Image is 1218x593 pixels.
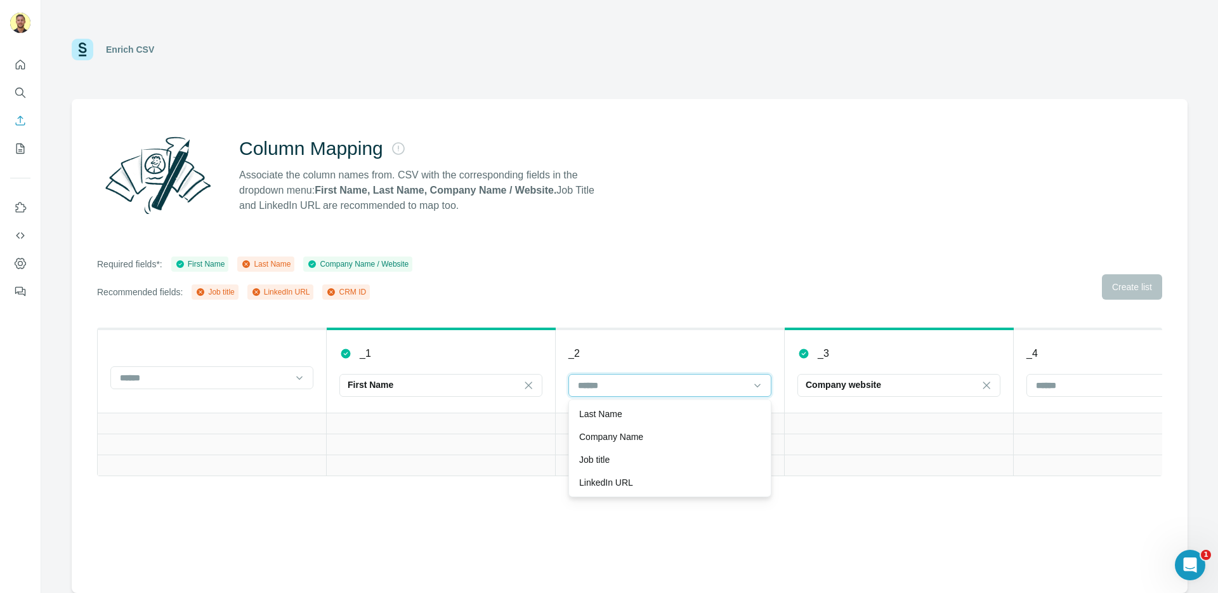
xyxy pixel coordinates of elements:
[10,224,30,247] button: Use Surfe API
[10,81,30,104] button: Search
[175,258,225,270] div: First Name
[568,346,580,361] p: _2
[239,137,383,160] h2: Column Mapping
[195,286,234,298] div: Job title
[307,258,409,270] div: Company Name / Website
[10,280,30,303] button: Feedback
[97,258,162,270] p: Required fields*:
[315,185,556,196] strong: First Name, Last Name, Company Name / Website.
[818,346,829,361] p: _3
[579,408,622,420] p: Last Name
[251,286,310,298] div: LinkedIn URL
[806,378,881,391] p: Company website
[10,109,30,132] button: Enrich CSV
[579,430,643,443] p: Company Name
[348,378,393,391] p: First Name
[72,39,93,60] img: Surfe Logo
[97,130,219,221] img: Surfe Illustration - Column Mapping
[1026,346,1038,361] p: _4
[241,258,291,270] div: Last Name
[10,13,30,33] img: Avatar
[10,196,30,219] button: Use Surfe on LinkedIn
[10,252,30,275] button: Dashboard
[326,286,366,298] div: CRM ID
[106,43,154,56] div: Enrich CSV
[579,453,610,466] p: Job title
[579,476,633,489] p: LinkedIn URL
[239,168,606,213] p: Associate the column names from. CSV with the corresponding fields in the dropdown menu: Job Titl...
[1201,550,1211,560] span: 1
[10,137,30,160] button: My lists
[10,53,30,76] button: Quick start
[1175,550,1205,580] iframe: Intercom live chat
[360,346,371,361] p: _1
[97,286,183,298] p: Recommended fields:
